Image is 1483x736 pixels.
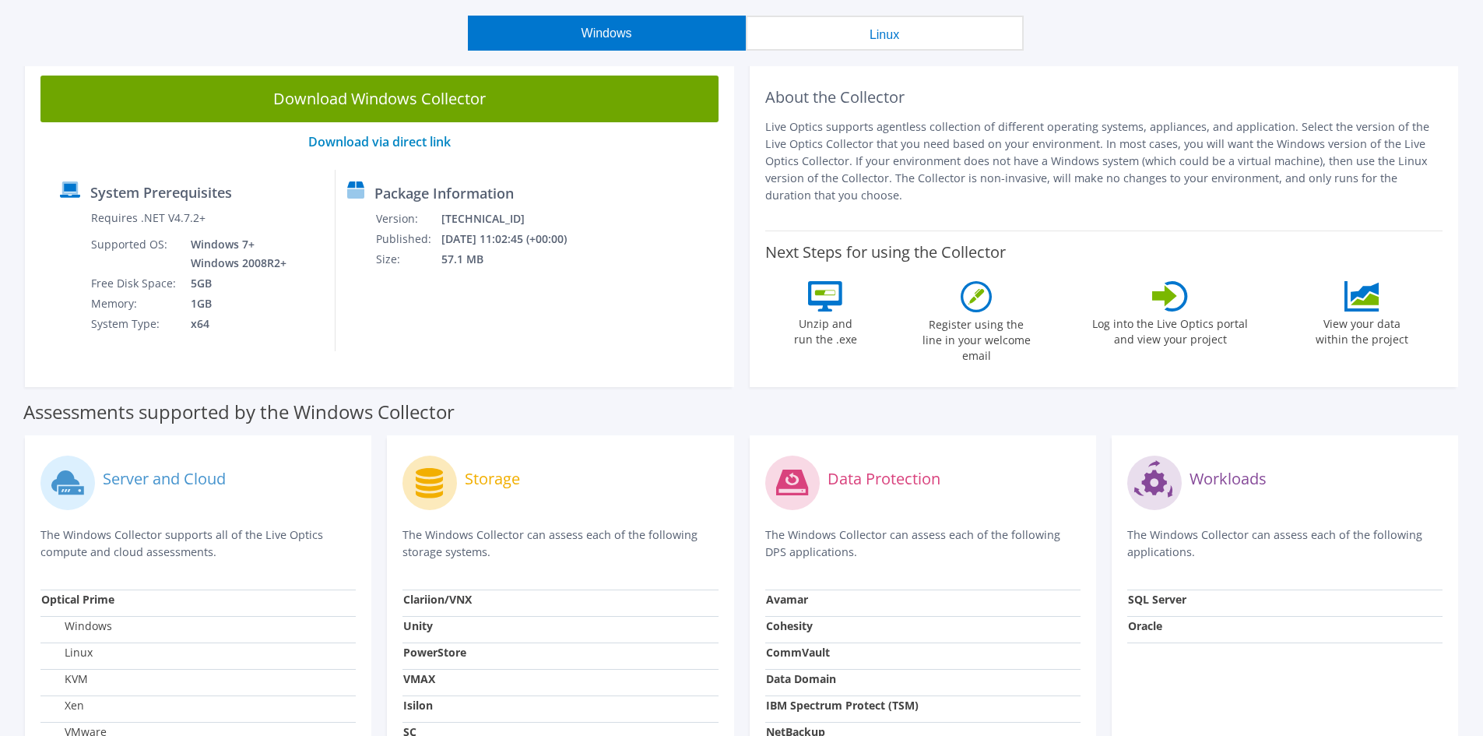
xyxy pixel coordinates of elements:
[41,671,88,687] label: KVM
[766,671,836,686] strong: Data Domain
[41,592,114,607] strong: Optical Prime
[41,645,93,660] label: Linux
[375,209,441,229] td: Version:
[91,210,206,226] label: Requires .NET V4.7.2+
[441,209,587,229] td: [TECHNICAL_ID]
[1190,471,1267,487] label: Workloads
[1128,618,1162,633] strong: Oracle
[465,471,520,487] label: Storage
[765,118,1443,204] p: Live Optics supports agentless collection of different operating systems, appliances, and applica...
[441,229,587,249] td: [DATE] 11:02:45 (+00:00)
[1128,592,1186,607] strong: SQL Server
[1091,312,1249,347] label: Log into the Live Optics portal and view your project
[918,312,1035,364] label: Register using the line in your welcome email
[41,698,84,713] label: Xen
[765,526,1081,561] p: The Windows Collector can assess each of the following DPS applications.
[746,16,1024,51] button: Linux
[766,618,813,633] strong: Cohesity
[765,243,1006,262] label: Next Steps for using the Collector
[766,592,808,607] strong: Avamar
[103,471,226,487] label: Server and Cloud
[90,185,232,200] label: System Prerequisites
[90,234,179,273] td: Supported OS:
[179,294,290,314] td: 1GB
[179,273,290,294] td: 5GB
[789,312,861,347] label: Unzip and run the .exe
[468,16,746,51] button: Windows
[23,404,455,420] label: Assessments supported by the Windows Collector
[375,249,441,269] td: Size:
[90,294,179,314] td: Memory:
[403,671,435,686] strong: VMAX
[374,185,514,201] label: Package Information
[402,526,718,561] p: The Windows Collector can assess each of the following storage systems.
[90,273,179,294] td: Free Disk Space:
[441,249,587,269] td: 57.1 MB
[41,618,112,634] label: Windows
[403,592,472,607] strong: Clariion/VNX
[403,645,466,660] strong: PowerStore
[179,314,290,334] td: x64
[403,698,433,713] strong: Isilon
[40,76,719,122] a: Download Windows Collector
[766,645,830,660] strong: CommVault
[1127,526,1443,561] p: The Windows Collector can assess each of the following applications.
[179,234,290,273] td: Windows 7+ Windows 2008R2+
[40,526,356,561] p: The Windows Collector supports all of the Live Optics compute and cloud assessments.
[308,133,451,150] a: Download via direct link
[1306,312,1418,347] label: View your data within the project
[828,471,940,487] label: Data Protection
[765,88,1443,107] h2: About the Collector
[90,314,179,334] td: System Type:
[375,229,441,249] td: Published:
[766,698,919,713] strong: IBM Spectrum Protect (TSM)
[403,618,433,633] strong: Unity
